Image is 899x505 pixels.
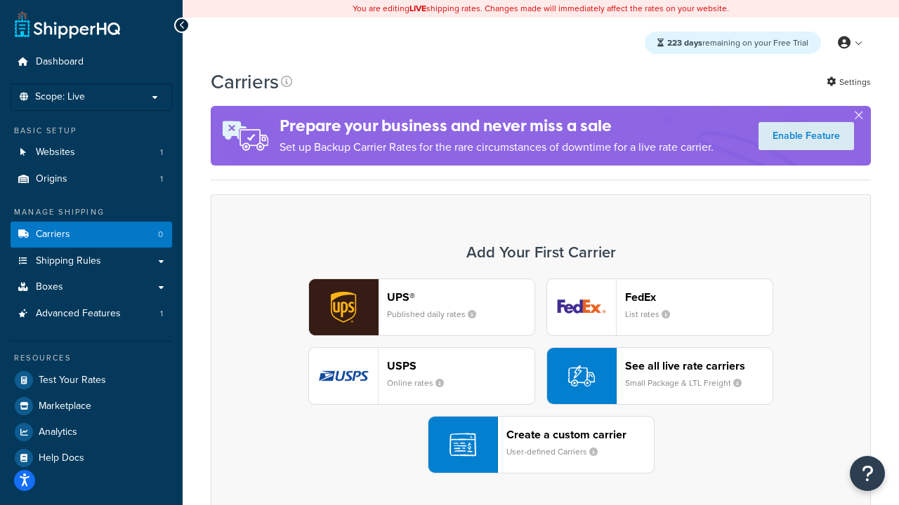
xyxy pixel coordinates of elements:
[309,279,378,335] img: ups logo
[35,91,85,103] span: Scope: Live
[449,431,476,458] img: icon-carrier-custom-c93b8a24.svg
[667,36,702,49] strong: 223 days
[409,2,426,15] b: LIVE
[36,255,101,267] span: Shipping Rules
[11,248,172,274] a: Shipping Rules
[546,278,773,336] button: fedEx logoFedExList rates
[506,445,609,458] small: User-defined Carriers
[36,173,67,185] span: Origins
[36,56,84,68] span: Dashboard
[280,137,714,157] p: Set up Backup Carrier Rates for the rare circumstances of downtime for a live rate carrier.
[11,301,172,327] li: Advanced Features
[625,359,773,372] header: See all live rate carriers
[11,393,172,419] a: Marketplace
[11,206,172,218] div: Manage Shipping
[11,125,172,137] div: Basic Setup
[11,368,172,393] a: Test Your Rates
[625,308,681,321] small: List rates
[387,377,455,389] small: Online rates
[11,222,172,248] li: Carriers
[11,166,172,192] li: Origins
[11,222,172,248] a: Carriers 0
[309,348,378,404] img: usps logo
[280,114,714,137] h4: Prepare your business and never miss a sale
[11,352,172,364] div: Resources
[39,426,77,438] span: Analytics
[211,106,280,166] img: ad-rules-rateshop-fe6ec290ccb7230408bd80ed9643f0289d75e0ffd9eb532fc0e269fcd187b520.png
[39,400,91,412] span: Marketplace
[506,428,654,441] header: Create a custom carrier
[11,301,172,327] a: Advanced Features 1
[387,308,487,321] small: Published daily rates
[547,279,616,335] img: fedEx logo
[387,290,534,304] header: UPS®
[160,173,163,185] span: 1
[160,308,163,320] span: 1
[308,278,535,336] button: ups logoUPS®Published daily rates
[625,377,753,389] small: Small Package & LTL Freight
[160,147,163,159] span: 1
[11,49,172,75] a: Dashboard
[11,419,172,445] a: Analytics
[36,281,63,293] span: Boxes
[827,72,871,92] a: Settings
[546,347,773,405] button: See all live rate carriersSmall Package & LTL Freight
[11,140,172,166] li: Websites
[428,416,655,473] button: Create a custom carrierUser-defined Carriers
[11,274,172,300] a: Boxes
[11,140,172,166] a: Websites 1
[308,347,535,405] button: usps logoUSPSOnline rates
[36,147,75,159] span: Websites
[645,32,821,54] div: remaining on your Free Trial
[387,359,534,372] header: USPS
[211,68,279,95] h1: Carriers
[39,375,106,386] span: Test Your Rates
[11,166,172,192] a: Origins 1
[39,452,84,464] span: Help Docs
[759,122,854,150] a: Enable Feature
[625,290,773,304] header: FedEx
[11,445,172,471] a: Help Docs
[158,229,163,241] span: 0
[568,363,595,389] img: icon-carrier-liverate-becf4550.svg
[225,244,856,261] h3: Add Your First Carrier
[36,229,70,241] span: Carriers
[15,11,120,39] a: ShipperHQ Home
[850,456,885,491] button: Open Resource Center
[36,308,121,320] span: Advanced Features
